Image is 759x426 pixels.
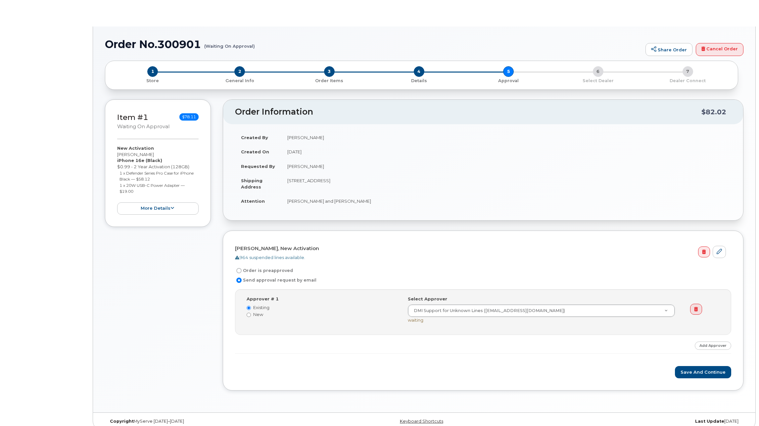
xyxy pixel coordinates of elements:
[179,113,199,121] span: $78.11
[414,66,424,77] span: 4
[241,198,265,204] strong: Attention
[645,43,692,56] a: Share Order
[247,313,251,317] input: New
[236,268,242,273] input: Order is preapproved
[195,77,285,84] a: 2 General Info
[235,267,293,275] label: Order is preapproved
[408,317,423,323] span: waiting
[247,296,279,302] label: Approver # 1
[281,130,731,145] td: [PERSON_NAME]
[241,135,268,140] strong: Created By
[235,246,726,251] h4: [PERSON_NAME], New Activation
[281,144,731,159] td: [DATE]
[374,77,464,84] a: 4 Details
[235,276,316,284] label: Send approval request by email
[111,77,195,84] a: 1 Store
[247,311,398,318] label: New
[204,38,255,49] small: (Waiting On Approval)
[113,78,192,84] p: Store
[110,419,134,424] strong: Copyright
[696,43,743,56] a: Cancel Order
[247,304,398,311] label: Existing
[117,113,148,122] a: Item #1
[105,419,318,424] div: MyServe [DATE]–[DATE]
[119,171,194,182] small: 1 x Defender Series Pro Case for iPhone Black — $58.12
[701,106,726,118] div: $82.02
[241,164,275,169] strong: Requested By
[377,78,461,84] p: Details
[695,419,724,424] strong: Last Update
[117,145,199,214] div: [PERSON_NAME] $0.99 - 2 Year Activation (128GB)
[281,159,731,174] td: [PERSON_NAME]
[287,78,371,84] p: Order Items
[324,66,335,77] span: 3
[241,149,269,154] strong: Created On
[235,254,726,261] div: 964 suspended lines available.
[408,296,447,302] label: Select Approver
[235,107,701,117] h2: Order Information
[119,183,185,194] small: 1 x 20W USB-C Power Adapter — $19.00
[198,78,282,84] p: General Info
[281,173,731,194] td: [STREET_ADDRESS]
[675,366,731,378] button: Save and Continue
[117,145,154,151] strong: New Activation
[400,419,443,424] a: Keyboard Shortcuts
[408,305,675,317] a: DMI Support for Unknown Lines ([EMAIL_ADDRESS][DOMAIN_NAME])
[117,158,162,163] strong: iPhone 16e (Black)
[241,178,262,189] strong: Shipping Address
[284,77,374,84] a: 3 Order Items
[234,66,245,77] span: 2
[247,306,251,310] input: Existing
[117,124,169,130] small: Waiting On Approval
[410,308,565,314] span: DMI Support for Unknown Lines ([EMAIL_ADDRESS][DOMAIN_NAME])
[695,342,731,350] a: Add Approver
[236,278,242,283] input: Send approval request by email
[281,194,731,208] td: [PERSON_NAME] and [PERSON_NAME]
[531,419,743,424] div: [DATE]
[117,202,199,215] button: more details
[105,38,642,50] h1: Order No.300901
[147,66,158,77] span: 1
